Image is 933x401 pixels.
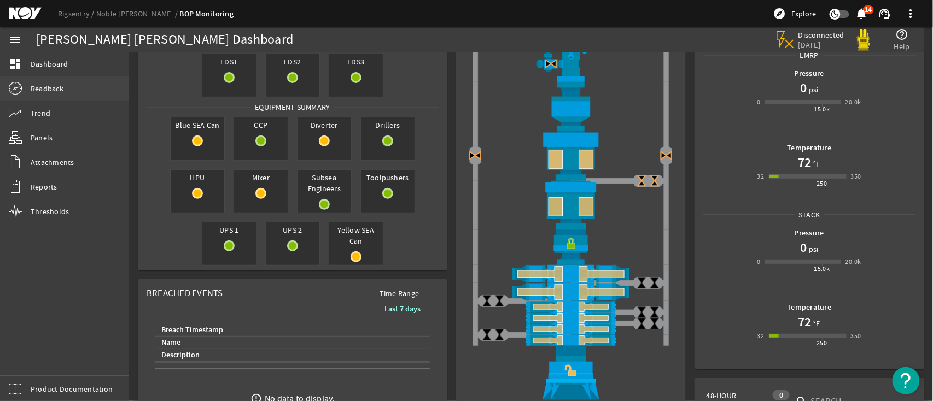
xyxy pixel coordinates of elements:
[160,337,421,349] div: Name
[757,171,765,182] div: 32
[817,338,827,349] div: 250
[481,294,493,307] img: ValveClose.png
[648,317,661,330] img: ValveClose.png
[298,117,351,133] span: Diverter
[814,263,830,274] div: 15.0k
[757,97,761,108] div: 0
[894,41,910,52] span: Help
[31,157,74,168] span: Attachments
[161,337,180,349] div: Name
[853,29,874,51] img: Yellowpod.svg
[817,178,827,189] div: 250
[893,367,920,394] button: Open Resource Center
[465,312,677,324] img: PipeRamOpenBlock.png
[234,170,288,185] span: Mixer
[31,108,50,119] span: Trend
[635,317,648,330] img: ValveClose.png
[800,79,807,97] h1: 0
[812,158,821,169] span: °F
[788,302,832,312] b: Temperature
[757,331,765,341] div: 32
[757,256,761,267] div: 0
[648,174,661,187] img: ValveCloseBlock.png
[465,82,677,131] img: FlexJoint.png
[161,349,200,361] div: Description
[31,181,57,192] span: Reports
[807,84,819,95] span: psi
[795,68,824,79] b: Pressure
[545,57,557,70] img: Valve2CloseBlock.png
[266,222,319,238] span: UPS 2
[898,1,924,27] button: more_vert
[147,287,223,299] span: Breached Events
[96,9,180,19] a: Noble [PERSON_NAME]
[660,149,673,162] img: Valve2CloseBlock.png
[773,7,786,20] mat-icon: explore
[648,306,661,319] img: ValveClose.png
[31,83,63,94] span: Readback
[202,222,256,238] span: UPS 1
[329,54,383,69] span: EDS3
[851,171,861,182] div: 350
[856,8,867,20] button: 14
[361,170,415,185] span: Toolpushers
[58,9,96,19] a: Rigsentry
[814,104,830,115] div: 15.0k
[855,7,868,20] mat-icon: notifications
[896,28,909,41] mat-icon: help_outline
[36,34,293,45] div: [PERSON_NAME] [PERSON_NAME] Dashboard
[329,222,383,249] span: Yellow SEA Can
[635,174,648,187] img: ValveCloseBlock.png
[31,206,69,217] span: Thresholds
[31,132,53,143] span: Panels
[465,31,677,82] img: RiserAdapter.png
[9,33,22,46] mat-icon: menu
[251,102,334,113] span: Equipment Summary
[31,58,68,69] span: Dashboard
[465,283,677,301] img: ShearRamOpenBlock.png
[371,288,430,299] span: Time Range:
[171,117,224,133] span: Blue SEA Can
[361,117,415,133] span: Drillers
[180,9,234,19] a: BOP Monitoring
[796,50,823,61] span: LMRP
[234,117,288,133] span: CCP
[469,149,481,162] img: Valve2CloseBlock.png
[800,239,807,256] h1: 0
[465,131,677,181] img: UpperAnnularOpenBlock.png
[792,8,817,19] span: Explore
[465,346,677,400] img: WellheadConnectorUnlockBlock.png
[9,57,22,70] mat-icon: dashboard
[635,306,648,319] img: ValveClose.png
[465,335,677,346] img: PipeRamOpenBlock.png
[202,54,256,69] span: EDS1
[795,209,824,220] span: Stack
[878,7,891,20] mat-icon: support_agent
[635,277,648,290] img: ValveClose.png
[769,5,821,22] button: Explore
[493,294,506,307] img: ValveClose.png
[465,181,677,230] img: LowerAnnularOpenBlock.png
[648,277,661,290] img: ValveClose.png
[773,390,790,400] div: 0
[160,349,421,361] div: Description
[798,30,845,40] span: Disconnected
[160,324,421,336] div: Breach Timestamp
[465,265,677,283] img: ShearRamOpenBlock.png
[465,301,677,312] img: PipeRamOpenBlock.png
[385,304,421,314] b: Last 7 days
[161,324,223,336] div: Breach Timestamp
[812,318,821,329] span: °F
[845,256,861,267] div: 20.0k
[481,328,493,341] img: ValveClose.png
[171,170,224,185] span: HPU
[851,331,861,341] div: 350
[788,143,832,153] b: Temperature
[31,384,113,394] span: Product Documentation
[798,40,845,50] span: [DATE]
[298,170,351,196] span: Subsea Engineers
[266,54,319,69] span: EDS2
[465,230,677,265] img: RiserConnectorLock.png
[845,97,861,108] div: 20.0k
[493,328,506,341] img: ValveClose.png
